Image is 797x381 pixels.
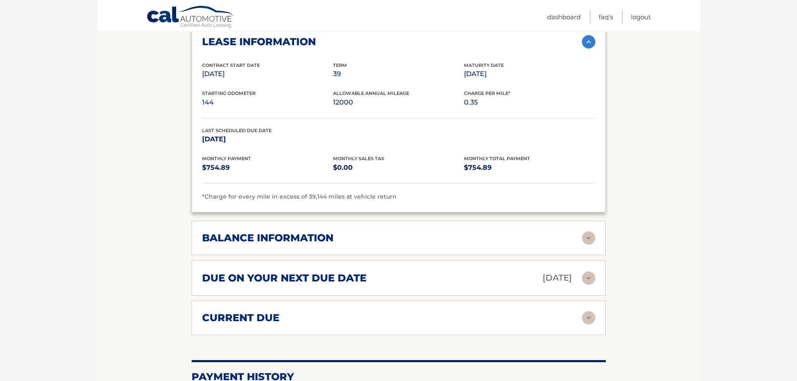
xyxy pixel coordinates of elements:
span: Monthly Sales Tax [333,156,384,161]
h2: due on your next due date [202,272,366,284]
p: 39 [333,68,464,80]
h2: current due [202,312,279,324]
p: 0.35 [464,97,595,108]
span: Charge Per Mile* [464,90,510,96]
p: $754.89 [202,162,333,174]
img: accordion-rest.svg [582,311,595,325]
p: $754.89 [464,162,595,174]
p: [DATE] [543,271,572,285]
p: [DATE] [464,68,595,80]
p: 144 [202,97,333,108]
span: Contract Start Date [202,62,260,68]
span: Starting Odometer [202,90,256,96]
span: Monthly Payment [202,156,251,161]
span: Last Scheduled Due Date [202,128,272,133]
img: accordion-active.svg [582,35,595,49]
a: FAQ's [599,10,613,24]
span: Term [333,62,347,68]
p: [DATE] [202,133,333,145]
a: Cal Automotive [146,5,234,30]
span: Maturity Date [464,62,504,68]
a: Logout [631,10,651,24]
span: Monthly Total Payment [464,156,530,161]
span: Allowable Annual Mileage [333,90,409,96]
p: [DATE] [202,68,333,80]
img: accordion-rest.svg [582,231,595,245]
a: Dashboard [547,10,581,24]
p: 12000 [333,97,464,108]
img: accordion-rest.svg [582,271,595,285]
h2: balance information [202,232,333,244]
span: *Charge for every mile in excess of 39,144 miles at vehicle return [202,193,397,200]
p: $0.00 [333,162,464,174]
h2: lease information [202,36,316,48]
